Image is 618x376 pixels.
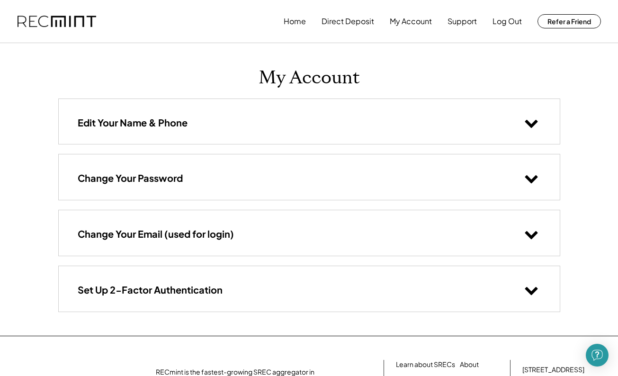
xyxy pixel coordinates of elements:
button: Refer a Friend [537,14,601,28]
div: Open Intercom Messenger [586,344,609,367]
button: Direct Deposit [322,12,374,31]
h3: Change Your Password [78,172,183,184]
button: Home [284,12,306,31]
h1: My Account [259,67,360,89]
a: Learn about SRECs [396,360,455,369]
h3: Set Up 2-Factor Authentication [78,284,223,296]
button: Support [448,12,477,31]
h3: Edit Your Name & Phone [78,116,188,129]
a: About [460,360,479,369]
img: recmint-logotype%403x.png [18,16,96,27]
div: [STREET_ADDRESS] [522,365,584,375]
h3: Change Your Email (used for login) [78,228,234,240]
button: My Account [390,12,432,31]
button: Log Out [493,12,522,31]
